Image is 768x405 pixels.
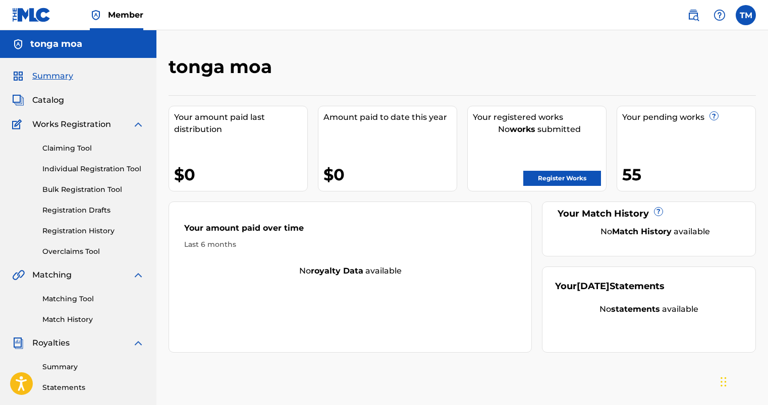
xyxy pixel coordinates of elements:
[12,94,64,106] a: CatalogCatalog
[132,337,144,349] img: expand
[32,269,72,281] span: Matching
[42,143,144,154] a: Claiming Tool
[32,70,73,82] span: Summary
[42,382,144,393] a: Statements
[323,111,457,123] div: Amount paid to date this year
[174,163,307,186] div: $0
[710,112,718,120] span: ?
[12,70,24,82] img: Summary
[473,123,606,136] div: No submitted
[108,9,143,21] span: Member
[90,9,102,21] img: Top Rightsholder
[683,5,703,25] a: Public Search
[473,111,606,123] div: Your registered works
[12,70,73,82] a: SummarySummary
[611,304,660,314] strong: statements
[42,226,144,236] a: Registration History
[510,124,535,134] strong: works
[736,5,756,25] div: User Menu
[169,55,277,78] h2: tonga moa
[132,118,144,130] img: expand
[311,266,363,276] strong: royalty data
[622,111,755,123] div: Your pending works
[42,164,144,174] a: Individual Registration Tool
[568,226,743,238] div: No available
[12,94,24,106] img: Catalog
[42,294,144,304] a: Matching Tool
[687,9,699,21] img: search
[721,367,727,397] div: Drag
[42,205,144,216] a: Registration Drafts
[32,337,70,349] span: Royalties
[740,259,768,340] iframe: Resource Center
[555,207,743,221] div: Your Match History
[718,357,768,405] iframe: Chat Widget
[132,269,144,281] img: expand
[12,8,51,22] img: MLC Logo
[184,239,516,250] div: Last 6 months
[709,5,730,25] div: Help
[612,227,672,236] strong: Match History
[30,38,82,50] h5: tonga moa
[323,163,457,186] div: $0
[714,9,726,21] img: help
[523,171,601,186] a: Register Works
[622,163,755,186] div: 55
[42,314,144,325] a: Match History
[174,111,307,136] div: Your amount paid last distribution
[12,118,25,130] img: Works Registration
[12,337,24,349] img: Royalties
[42,362,144,372] a: Summary
[555,303,743,315] div: No available
[12,269,25,281] img: Matching
[42,246,144,257] a: Overclaims Tool
[654,208,663,216] span: ?
[32,94,64,106] span: Catalog
[577,281,610,292] span: [DATE]
[32,118,111,130] span: Works Registration
[169,265,531,277] div: No available
[555,280,665,293] div: Your Statements
[12,38,24,50] img: Accounts
[42,184,144,195] a: Bulk Registration Tool
[184,222,516,239] div: Your amount paid over time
